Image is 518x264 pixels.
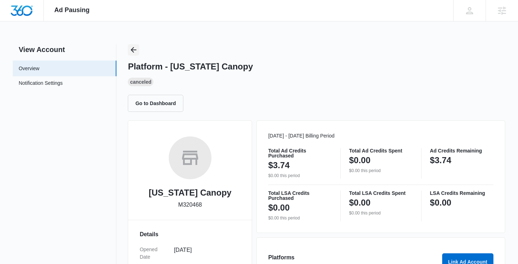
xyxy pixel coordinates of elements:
[430,191,493,196] p: LSA Credits Remaining
[140,230,240,239] h3: Details
[19,79,63,89] a: Notification Settings
[268,215,331,221] p: $0.00 this period
[128,61,253,72] h1: Platform - [US_STATE] Canopy
[178,201,202,209] p: M320468
[430,197,451,208] p: $0.00
[13,44,116,55] h2: View Account
[268,160,289,171] p: $3.74
[19,65,39,72] a: Overview
[149,186,231,199] h2: [US_STATE] Canopy
[430,148,493,153] p: Ad Credits Remaining
[174,246,235,261] dd: [DATE]
[268,253,438,262] h3: Platforms
[128,95,183,112] button: Go to Dashboard
[268,202,289,213] p: $0.00
[128,100,188,106] a: Go to Dashboard
[140,246,168,261] dt: Opened Date
[128,44,139,56] button: Back
[54,6,90,14] span: Ad Pausing
[349,197,371,208] p: $0.00
[349,210,413,216] p: $0.00 this period
[430,155,451,166] p: $3.74
[268,132,493,140] p: [DATE] - [DATE] Billing Period
[349,155,371,166] p: $0.00
[349,167,413,174] p: $0.00 this period
[268,191,331,201] p: Total LSA Credits Purchased
[268,172,331,179] p: $0.00 this period
[349,191,413,196] p: Total LSA Credits Spent
[268,148,331,158] p: Total Ad Credits Purchased
[349,148,413,153] p: Total Ad Credits Spent
[128,78,153,86] div: Canceled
